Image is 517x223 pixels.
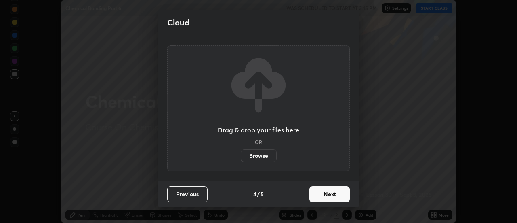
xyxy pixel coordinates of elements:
button: Next [309,186,350,202]
h2: Cloud [167,17,189,28]
button: Previous [167,186,208,202]
h4: / [257,190,260,198]
h3: Drag & drop your files here [218,127,299,133]
h4: 4 [253,190,256,198]
h5: OR [255,140,262,144]
h4: 5 [261,190,264,198]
